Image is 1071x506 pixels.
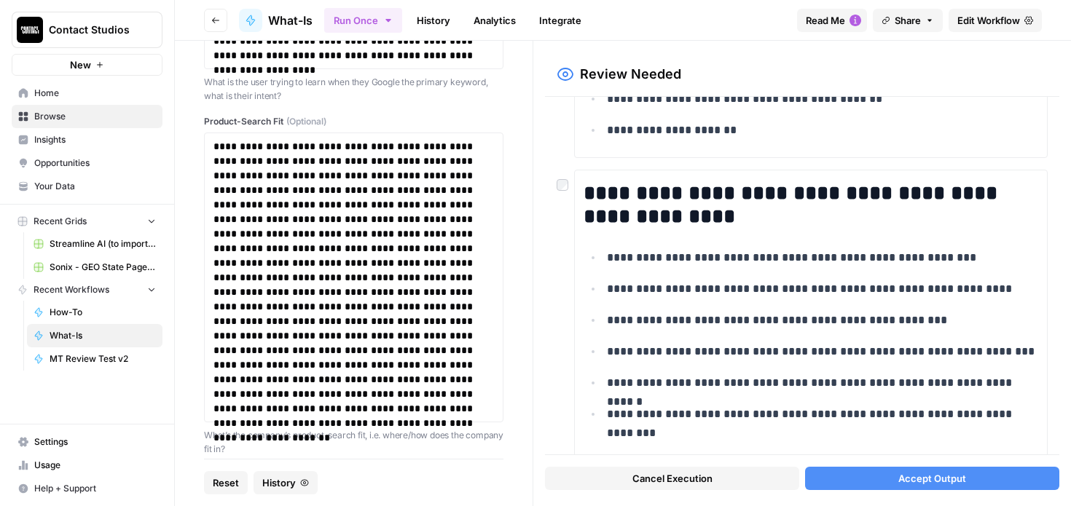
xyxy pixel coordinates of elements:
[286,115,326,128] span: (Optional)
[268,12,313,29] span: What-Is
[49,23,137,37] span: Contact Studios
[12,279,162,301] button: Recent Workflows
[34,157,156,170] span: Opportunities
[632,471,713,486] span: Cancel Execution
[27,301,162,324] a: How-To
[34,459,156,472] span: Usage
[12,430,162,454] a: Settings
[204,75,503,103] p: What is the user trying to learn when they Google the primary keyword, what is their intent?
[27,256,162,279] a: Sonix - GEO State Pages Grid
[204,115,503,128] label: Product-Search Fit
[545,467,799,490] button: Cancel Execution
[34,110,156,123] span: Browse
[34,283,109,296] span: Recent Workflows
[34,133,156,146] span: Insights
[957,13,1020,28] span: Edit Workflow
[239,9,313,32] a: What-Is
[50,306,156,319] span: How-To
[50,352,156,365] span: MT Review Test v2
[949,9,1042,32] a: Edit Workflow
[530,9,590,32] a: Integrate
[50,329,156,342] span: What-Is
[34,87,156,100] span: Home
[17,17,43,43] img: Contact Studios Logo
[465,9,525,32] a: Analytics
[50,237,156,250] span: Streamline AI (to import) - Streamline AI Import.csv
[12,210,162,232] button: Recent Grids
[12,175,162,198] a: Your Data
[873,9,943,32] button: Share
[12,12,162,48] button: Workspace: Contact Studios
[12,82,162,105] a: Home
[12,128,162,151] a: Insights
[27,324,162,347] a: What-Is
[12,54,162,76] button: New
[262,475,296,490] span: History
[254,471,318,494] button: History
[580,64,681,84] h2: Review Needed
[797,9,867,32] button: Read Me
[895,13,921,28] span: Share
[12,477,162,500] button: Help + Support
[324,8,402,33] button: Run Once
[12,454,162,477] a: Usage
[70,58,91,72] span: New
[50,261,156,274] span: Sonix - GEO State Pages Grid
[34,435,156,448] span: Settings
[27,232,162,256] a: Streamline AI (to import) - Streamline AI Import.csv
[204,428,503,456] p: What’s the company’s product-search fit, i.e. where/how does the company fit in?
[34,180,156,193] span: Your Data
[27,347,162,371] a: MT Review Test v2
[204,471,248,494] button: Reset
[12,105,162,128] a: Browse
[408,9,459,32] a: History
[898,471,966,486] span: Accept Output
[213,475,239,490] span: Reset
[34,482,156,495] span: Help + Support
[805,467,1059,490] button: Accept Output
[806,13,845,28] span: Read Me
[34,215,87,228] span: Recent Grids
[12,151,162,175] a: Opportunities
